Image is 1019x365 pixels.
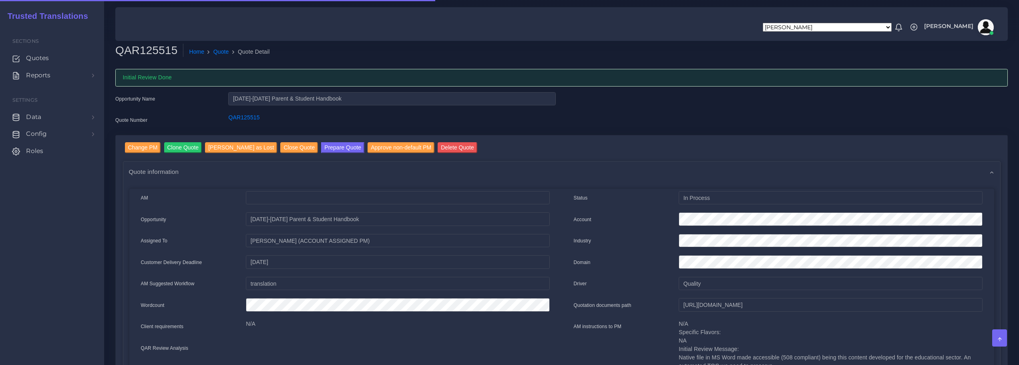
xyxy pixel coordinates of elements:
label: AM [141,194,148,202]
div: Quote information [123,161,1000,182]
label: Quote Number [115,117,147,124]
label: Customer Delivery Deadline [141,259,202,266]
label: AM Suggested Workflow [141,280,195,287]
input: Change PM [125,142,161,153]
label: Client requirements [141,323,184,330]
input: Close Quote [280,142,318,153]
label: Account [574,216,591,223]
input: Approve non-default PM [368,142,434,153]
h2: QAR125515 [115,44,183,57]
label: AM instructions to PM [574,323,622,330]
input: Delete Quote [438,142,477,153]
label: Industry [574,237,591,244]
a: QAR125515 [228,114,259,121]
label: Driver [574,280,587,287]
a: Data [6,109,98,125]
a: Quotes [6,50,98,67]
div: Initial Review Done [115,69,1008,87]
h2: Trusted Translations [2,11,88,21]
span: Roles [26,147,43,155]
p: N/A [246,320,549,328]
a: Reports [6,67,98,84]
label: Assigned To [141,237,168,244]
a: Quote [213,48,229,56]
span: Sections [12,38,39,44]
label: QAR Review Analysis [141,345,189,352]
span: [PERSON_NAME] [924,23,973,29]
a: Roles [6,143,98,159]
span: Quotes [26,54,49,63]
a: Home [189,48,204,56]
span: Config [26,129,47,138]
label: Domain [574,259,591,266]
input: pm [246,234,549,248]
label: Opportunity [141,216,167,223]
label: Wordcount [141,302,165,309]
span: Reports [26,71,50,80]
label: Opportunity Name [115,95,155,103]
input: Clone Quote [164,142,202,153]
a: [PERSON_NAME]avatar [920,19,997,35]
a: Config [6,125,98,142]
span: Settings [12,97,38,103]
a: Prepare Quote [321,142,364,155]
li: Quote Detail [229,48,270,56]
input: [PERSON_NAME] as Lost [205,142,277,153]
button: Prepare Quote [321,142,364,153]
a: Trusted Translations [2,10,88,23]
label: Status [574,194,588,202]
span: Quote information [129,167,179,176]
label: Quotation documents path [574,302,631,309]
img: avatar [978,19,994,35]
span: Data [26,113,41,121]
